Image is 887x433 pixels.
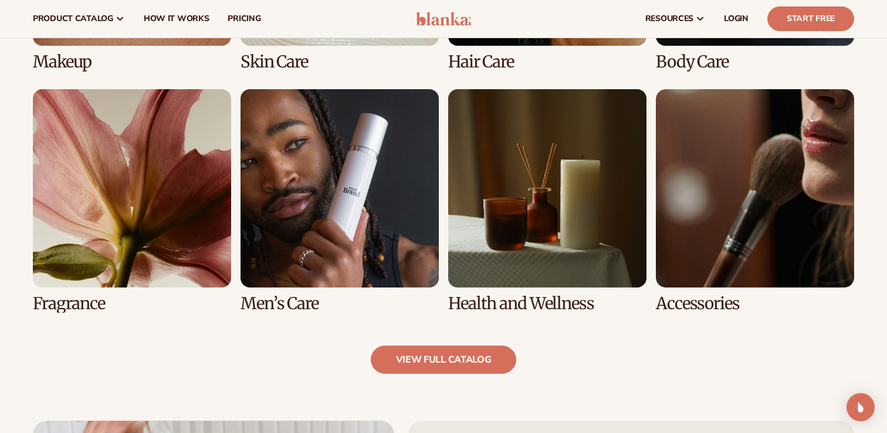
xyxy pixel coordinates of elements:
h3: Skin Care [241,53,439,71]
a: view full catalog [371,346,517,374]
div: 6 / 8 [241,89,439,313]
span: resources [645,14,693,23]
div: Open Intercom Messenger [847,393,875,421]
h3: Body Care [656,53,854,71]
a: Start Free [767,6,854,31]
span: How It Works [144,14,209,23]
img: logo [416,12,472,26]
div: 7 / 8 [448,89,646,313]
h3: Hair Care [448,53,646,71]
span: LOGIN [724,14,749,23]
span: product catalog [33,14,113,23]
div: 8 / 8 [656,89,854,313]
div: 5 / 8 [33,89,231,313]
h3: Makeup [33,53,231,71]
span: pricing [228,14,260,23]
